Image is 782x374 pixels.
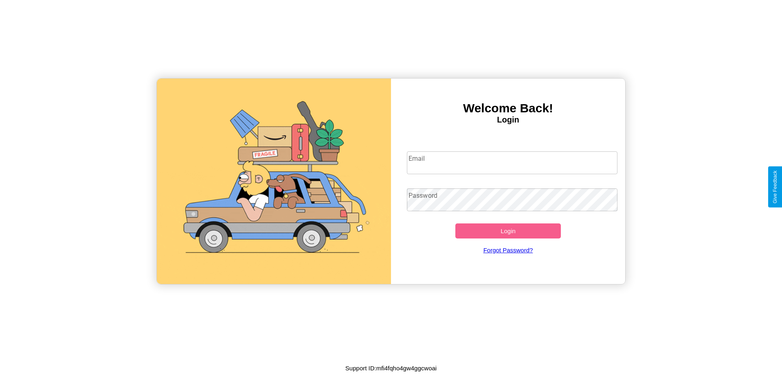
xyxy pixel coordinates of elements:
[772,171,778,203] div: Give Feedback
[455,223,561,238] button: Login
[403,238,614,262] a: Forgot Password?
[157,79,391,284] img: gif
[391,101,625,115] h3: Welcome Back!
[345,363,437,374] p: Support ID: mfi4fqho4gw4ggcwoai
[391,115,625,125] h4: Login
